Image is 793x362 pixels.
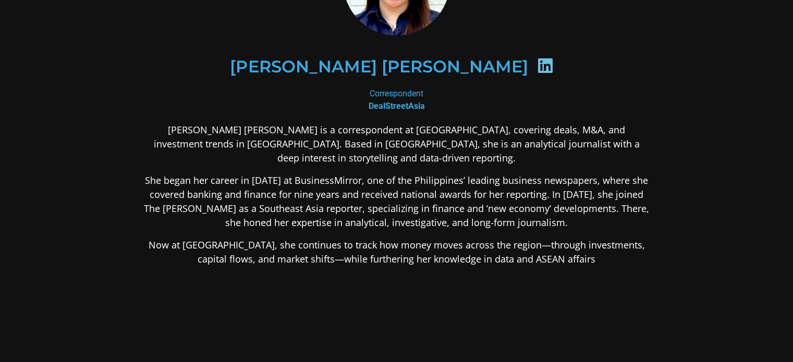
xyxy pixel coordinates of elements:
[143,123,650,165] p: [PERSON_NAME] [PERSON_NAME] is a correspondent at [GEOGRAPHIC_DATA], covering deals, M&A, and inv...
[143,88,650,113] div: Correspondent
[143,238,650,266] p: Now at [GEOGRAPHIC_DATA], she continues to track how money moves across the region—through invest...
[143,173,650,230] p: She began her career in [DATE] at BusinessMirror, one of the Philippines’ leading business newspa...
[369,101,425,111] b: DealStreetAsia
[230,58,528,75] h2: [PERSON_NAME] [PERSON_NAME]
